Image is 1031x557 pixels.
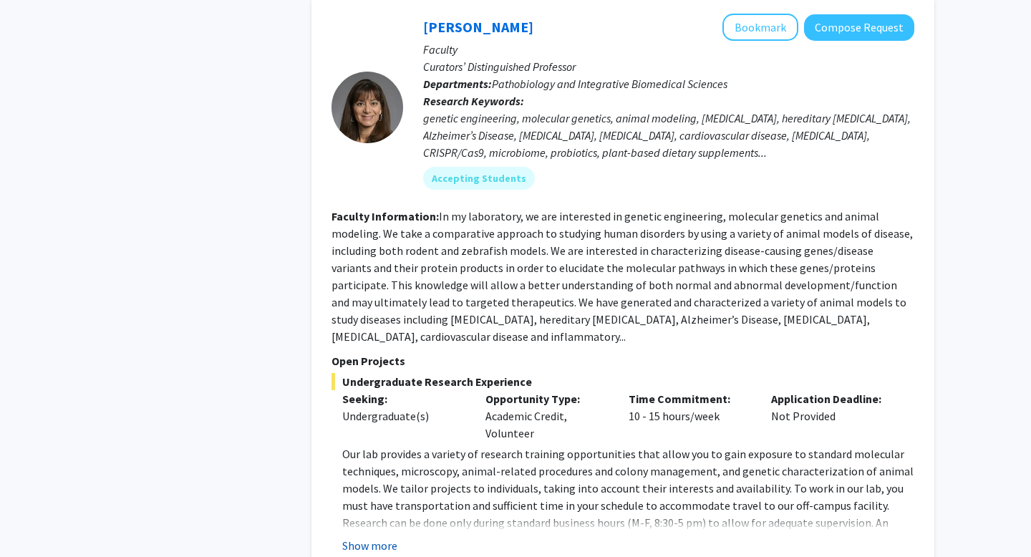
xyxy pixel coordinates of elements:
[423,18,533,36] a: [PERSON_NAME]
[423,58,914,75] p: Curators’ Distinguished Professor
[342,537,397,554] button: Show more
[485,390,607,407] p: Opportunity Type:
[722,14,798,41] button: Add Elizabeth Bryda to Bookmarks
[11,493,61,546] iframe: Chat
[771,390,893,407] p: Application Deadline:
[760,390,904,442] div: Not Provided
[423,77,492,91] b: Departments:
[423,110,914,161] div: genetic engineering, molecular genetics, animal modeling, [MEDICAL_DATA], hereditary [MEDICAL_DAT...
[331,373,914,390] span: Undergraduate Research Experience
[331,209,439,223] b: Faculty Information:
[492,77,727,91] span: Pathobiology and Integrative Biomedical Sciences
[629,390,750,407] p: Time Commitment:
[423,41,914,58] p: Faculty
[618,390,761,442] div: 10 - 15 hours/week
[331,352,914,369] p: Open Projects
[342,407,464,425] div: Undergraduate(s)
[331,209,913,344] fg-read-more: In my laboratory, we are interested in genetic engineering, molecular genetics and animal modelin...
[423,94,524,108] b: Research Keywords:
[423,167,535,190] mat-chip: Accepting Students
[804,14,914,41] button: Compose Request to Elizabeth Bryda
[475,390,618,442] div: Academic Credit, Volunteer
[342,390,464,407] p: Seeking:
